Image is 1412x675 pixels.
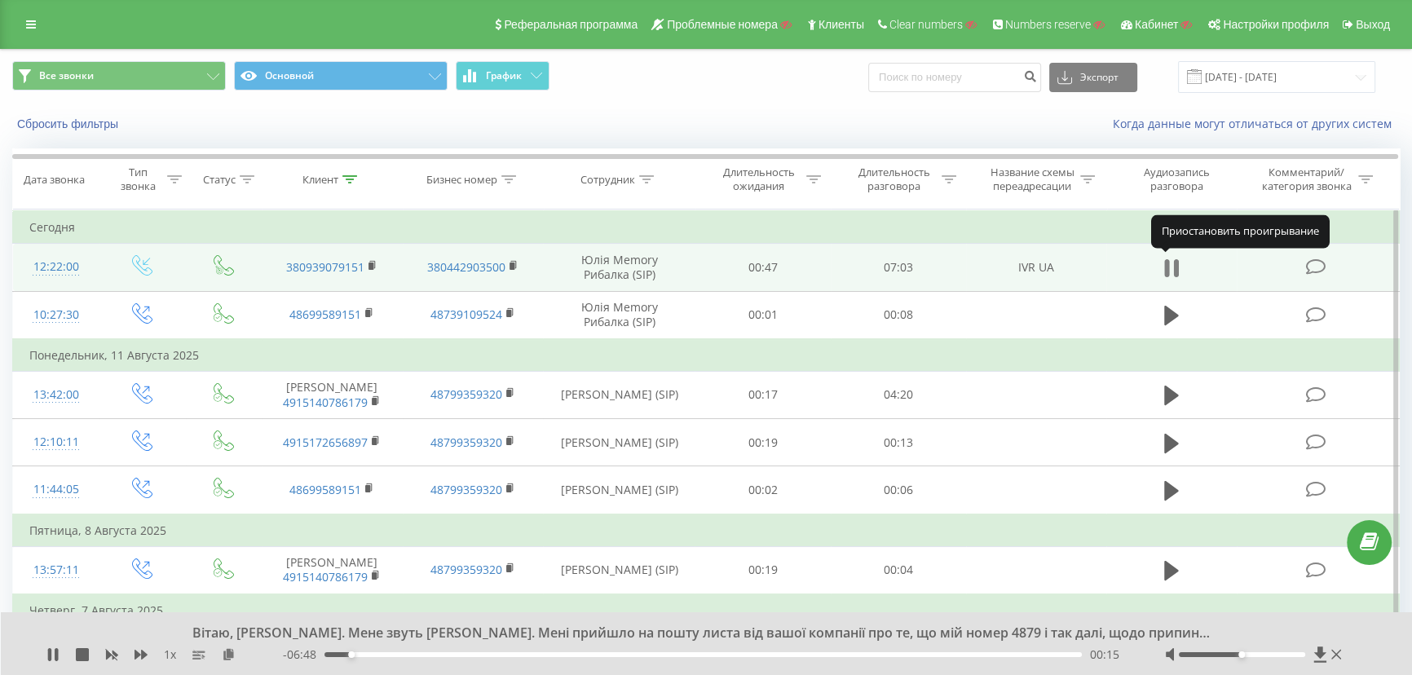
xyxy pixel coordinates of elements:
a: 48799359320 [430,435,502,450]
a: 380939079151 [286,259,364,275]
span: Проблемные номера [667,18,778,31]
td: 00:06 [831,466,966,514]
span: Выход [1356,18,1390,31]
div: Длительность разговора [850,165,938,193]
div: Accessibility label [1238,651,1245,658]
td: 00:02 [695,466,830,514]
td: [PERSON_NAME] (SIP) [543,466,695,514]
div: 12:22:00 [29,251,83,283]
span: Все звонки [39,69,94,82]
a: 4915140786179 [283,395,368,410]
button: Экспорт [1049,63,1137,92]
span: - 06:48 [283,646,324,663]
span: Клиенты [819,18,864,31]
a: 48699589151 [289,307,361,322]
div: 11:44:05 [29,474,83,505]
div: 13:42:00 [29,379,83,411]
div: Сотрудник [580,173,635,187]
div: Длительность ожидания [715,165,802,193]
a: 380442903500 [427,259,505,275]
div: Тип звонка [114,165,163,193]
td: Юлія Memory Рибалка (SIP) [543,291,695,339]
input: Поиск по номеру [868,63,1041,92]
div: Accessibility label [348,651,355,658]
span: График [486,70,522,82]
td: 00:17 [695,371,830,418]
a: 4915172656897 [283,435,368,450]
div: Бизнес номер [426,173,497,187]
td: 04:20 [831,371,966,418]
td: 00:19 [695,419,830,466]
td: 00:04 [831,546,966,594]
div: Комментарий/категория звонка [1259,165,1354,193]
td: Пятница, 8 Августа 2025 [13,514,1400,547]
td: [PERSON_NAME] (SIP) [543,419,695,466]
span: Numbers reserve [1005,18,1091,31]
div: Приостановить проигрывание [1151,215,1330,248]
button: График [456,61,549,90]
a: 48799359320 [430,386,502,402]
td: Четверг, 7 Августа 2025 [13,594,1400,627]
td: 00:13 [831,419,966,466]
a: 4915140786179 [283,569,368,585]
td: Понедельник, 11 Августа 2025 [13,339,1400,372]
div: Статус [203,173,236,187]
span: Clear numbers [889,18,963,31]
td: 07:03 [831,244,966,291]
div: Аудиозапись разговора [1124,165,1230,193]
a: 48739109524 [430,307,502,322]
td: 00:01 [695,291,830,339]
div: Дата звонка [24,173,85,187]
a: 48699589151 [289,482,361,497]
td: IVR UA [966,244,1107,291]
span: Кабинет [1135,18,1178,31]
a: 48799359320 [430,482,502,497]
div: Вітаю, [PERSON_NAME]. Мене звуть [PERSON_NAME]. Мені прийшло на пошту листа від вашої компанії пр... [176,624,1215,642]
a: 48799359320 [430,562,502,577]
td: 00:19 [695,546,830,594]
td: [PERSON_NAME] [262,546,403,594]
td: 00:08 [831,291,966,339]
button: Все звонки [12,61,226,90]
span: Реферальная программа [504,18,638,31]
a: Когда данные могут отличаться от других систем [1113,116,1400,131]
div: Клиент [302,173,338,187]
td: [PERSON_NAME] (SIP) [543,371,695,418]
button: Основной [234,61,448,90]
div: 12:10:11 [29,426,83,458]
span: Настройки профиля [1223,18,1329,31]
div: 10:27:30 [29,299,83,331]
div: Название схемы переадресации [989,165,1076,193]
td: [PERSON_NAME] (SIP) [543,546,695,594]
td: Юлія Memory Рибалка (SIP) [543,244,695,291]
span: 00:15 [1090,646,1119,663]
button: Сбросить фильтры [12,117,126,131]
td: 00:47 [695,244,830,291]
td: Сегодня [13,211,1400,244]
div: 13:57:11 [29,554,83,586]
td: [PERSON_NAME] [262,371,403,418]
span: 1 x [164,646,176,663]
